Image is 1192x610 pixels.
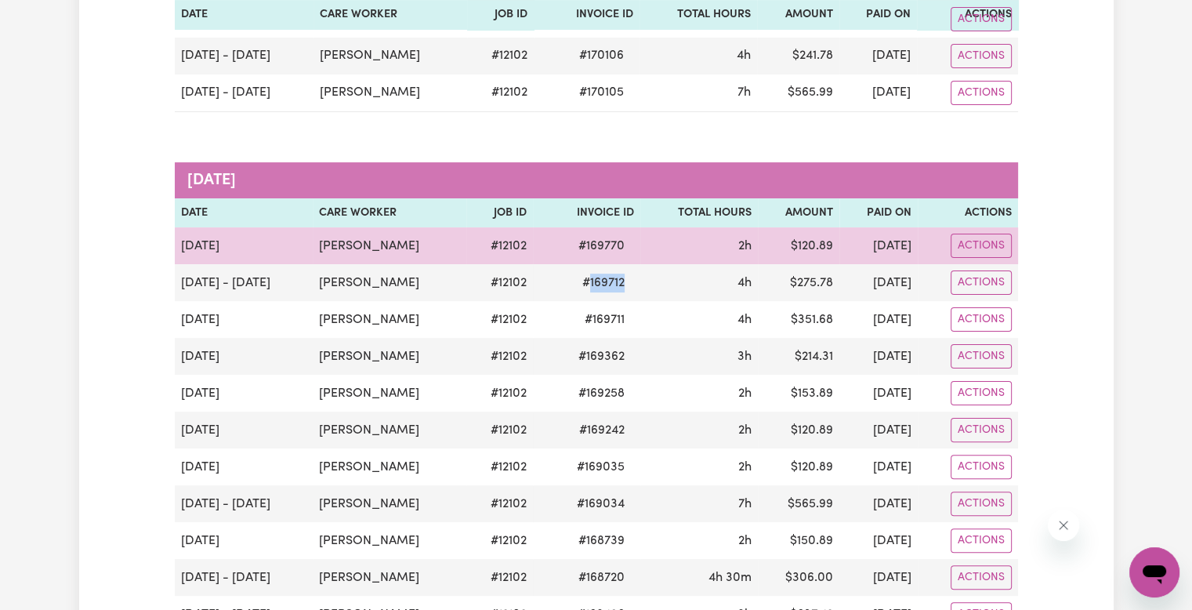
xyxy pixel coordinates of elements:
[737,86,751,99] span: 7 hours
[758,264,840,301] td: $ 275.78
[758,485,840,522] td: $ 565.99
[313,559,466,596] td: [PERSON_NAME]
[175,559,313,596] td: [DATE] - [DATE]
[569,237,634,256] span: # 169770
[1048,510,1079,541] iframe: Close message
[738,498,752,510] span: 7 hours
[569,384,634,403] span: # 169258
[951,492,1012,516] button: Actions
[175,522,313,559] td: [DATE]
[839,38,918,74] td: [DATE]
[839,485,917,522] td: [DATE]
[839,338,917,375] td: [DATE]
[175,338,313,375] td: [DATE]
[951,565,1012,590] button: Actions
[466,485,532,522] td: # 12102
[313,448,466,485] td: [PERSON_NAME]
[175,198,313,228] th: Date
[175,485,313,522] td: [DATE] - [DATE]
[737,350,752,363] span: 3 hours
[738,387,752,400] span: 2 hours
[467,38,534,74] td: # 12102
[466,264,532,301] td: # 12102
[313,522,466,559] td: [PERSON_NAME]
[466,448,532,485] td: # 12102
[839,74,918,112] td: [DATE]
[175,412,313,448] td: [DATE]
[175,301,313,338] td: [DATE]
[738,240,752,252] span: 2 hours
[575,310,634,329] span: # 169711
[569,568,634,587] span: # 168720
[466,375,532,412] td: # 12102
[758,338,840,375] td: $ 214.31
[758,198,840,228] th: Amount
[466,559,532,596] td: # 12102
[758,375,840,412] td: $ 153.89
[737,277,752,289] span: 4 hours
[313,412,466,448] td: [PERSON_NAME]
[738,461,752,474] span: 2 hours
[466,198,532,228] th: Job ID
[758,522,840,559] td: $ 150.89
[466,227,532,264] td: # 12102
[175,264,313,301] td: [DATE] - [DATE]
[839,448,917,485] td: [DATE]
[640,198,758,228] th: Total Hours
[757,38,839,74] td: $ 241.78
[758,559,840,596] td: $ 306.00
[737,49,751,62] span: 4 hours
[313,485,466,522] td: [PERSON_NAME]
[175,448,313,485] td: [DATE]
[466,522,532,559] td: # 12102
[175,74,313,112] td: [DATE] - [DATE]
[757,74,839,112] td: $ 565.99
[570,83,633,102] span: # 170105
[839,522,917,559] td: [DATE]
[175,227,313,264] td: [DATE]
[951,418,1012,442] button: Actions
[708,572,752,584] span: 4 hours 30 minutes
[313,264,466,301] td: [PERSON_NAME]
[951,271,1012,295] button: Actions
[758,448,840,485] td: $ 120.89
[175,375,313,412] td: [DATE]
[570,421,634,440] span: # 169242
[758,227,840,264] td: $ 120.89
[567,458,634,477] span: # 169035
[839,412,917,448] td: [DATE]
[175,162,1018,198] caption: [DATE]
[918,198,1018,228] th: Actions
[758,412,840,448] td: $ 120.89
[951,7,1012,31] button: Actions
[738,424,752,437] span: 2 hours
[175,38,313,74] td: [DATE] - [DATE]
[951,528,1012,553] button: Actions
[839,559,917,596] td: [DATE]
[839,264,917,301] td: [DATE]
[839,375,917,412] td: [DATE]
[533,198,640,228] th: Invoice ID
[737,314,752,326] span: 4 hours
[313,74,467,112] td: [PERSON_NAME]
[313,375,466,412] td: [PERSON_NAME]
[569,532,634,550] span: # 168739
[466,412,532,448] td: # 12102
[573,274,634,292] span: # 169712
[738,535,752,547] span: 2 hours
[951,455,1012,479] button: Actions
[951,344,1012,369] button: Actions
[839,198,917,228] th: Paid On
[570,46,633,65] span: # 170106
[951,234,1012,258] button: Actions
[951,81,1012,105] button: Actions
[467,74,534,112] td: # 12102
[313,198,466,228] th: Care Worker
[466,301,532,338] td: # 12102
[1129,547,1179,597] iframe: Button to launch messaging window
[466,338,532,375] td: # 12102
[313,38,467,74] td: [PERSON_NAME]
[839,301,917,338] td: [DATE]
[313,338,466,375] td: [PERSON_NAME]
[839,227,917,264] td: [DATE]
